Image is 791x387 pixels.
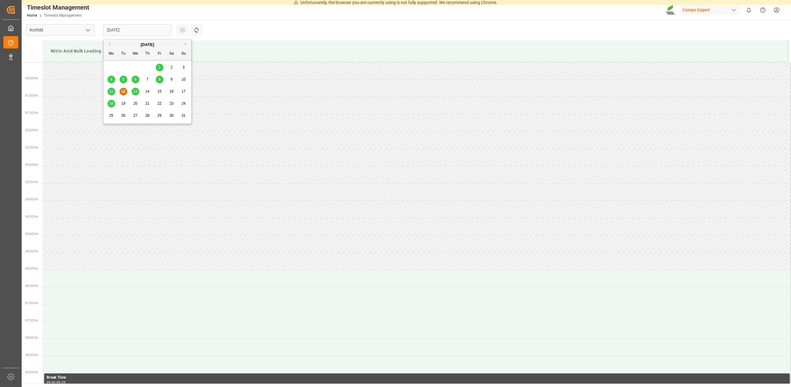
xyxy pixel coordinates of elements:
[25,215,38,218] span: 04:30 Hr
[25,267,38,270] span: 06:00 Hr
[156,76,163,83] div: Choose Friday, August 8th, 2025
[120,100,127,107] div: Choose Tuesday, August 19th, 2025
[168,50,176,58] div: Sa
[132,76,139,83] div: Choose Wednesday, August 6th, 2025
[144,88,151,95] div: Choose Thursday, August 14th, 2025
[25,146,38,149] span: 02:30 Hr
[169,113,173,118] span: 30
[742,3,756,17] button: show 0 new notifications
[120,112,127,120] div: Choose Tuesday, August 26th, 2025
[26,24,95,36] input: Type to search/select
[157,89,161,94] span: 15
[180,100,188,107] div: Choose Sunday, August 24th, 2025
[180,112,188,120] div: Choose Sunday, August 31st, 2025
[132,88,139,95] div: Choose Wednesday, August 13th, 2025
[168,88,176,95] div: Choose Saturday, August 16th, 2025
[108,112,115,120] div: Choose Monday, August 25th, 2025
[181,113,185,118] span: 31
[180,88,188,95] div: Choose Sunday, August 17th, 2025
[25,250,38,253] span: 05:30 Hr
[144,100,151,107] div: Choose Thursday, August 21st, 2025
[25,77,38,80] span: 00:30 Hr
[25,232,38,236] span: 05:00 Hr
[144,112,151,120] div: Choose Thursday, August 28th, 2025
[145,101,149,106] span: 21
[48,45,783,57] div: Nitric Acid Bulk Loading
[25,111,38,115] span: 01:30 Hr
[181,101,185,106] span: 24
[122,77,125,82] span: 5
[169,101,173,106] span: 23
[109,101,113,106] span: 18
[25,163,38,166] span: 03:00 Hr
[666,5,676,15] img: Screenshot%202023-09-29%20at%2010.02.21.png_1712312052.png
[144,50,151,58] div: Th
[156,100,163,107] div: Choose Friday, August 22nd, 2025
[145,89,149,94] span: 14
[181,89,185,94] span: 17
[171,77,173,82] span: 9
[108,88,115,95] div: Choose Monday, August 11th, 2025
[168,100,176,107] div: Choose Saturday, August 23rd, 2025
[25,128,38,132] span: 02:00 Hr
[756,3,770,17] button: Help Center
[121,89,125,94] span: 12
[120,88,127,95] div: Choose Tuesday, August 12th, 2025
[105,61,190,122] div: month 2025-08
[110,77,112,82] span: 4
[108,76,115,83] div: Choose Monday, August 4th, 2025
[145,113,149,118] span: 28
[180,64,188,71] div: Choose Sunday, August 3rd, 2025
[157,113,161,118] span: 29
[169,89,173,94] span: 16
[25,94,38,97] span: 01:00 Hr
[27,13,37,18] a: Home
[83,25,92,35] button: open menu
[109,113,113,118] span: 25
[25,301,38,305] span: 07:00 Hr
[132,100,139,107] div: Choose Wednesday, August 20th, 2025
[156,64,163,71] div: Choose Friday, August 1st, 2025
[120,50,127,58] div: Tu
[57,381,66,384] div: 09:30
[134,77,137,82] span: 6
[183,65,185,69] span: 3
[157,101,161,106] span: 22
[168,112,176,120] div: Choose Saturday, August 30th, 2025
[108,100,115,107] div: Choose Monday, August 18th, 2025
[25,198,38,201] span: 04:00 Hr
[107,42,110,46] button: Previous Month
[156,112,163,120] div: Choose Friday, August 29th, 2025
[25,180,38,184] span: 03:30 Hr
[133,113,137,118] span: 27
[104,42,191,48] div: [DATE]
[180,50,188,58] div: Su
[680,4,742,16] button: Compo Expert
[27,3,89,12] div: Timeslot Management
[121,113,125,118] span: 26
[181,77,185,82] span: 10
[25,336,38,339] span: 08:00 Hr
[132,50,139,58] div: We
[156,88,163,95] div: Choose Friday, August 15th, 2025
[47,375,787,381] div: Break Time
[103,24,172,36] input: DD.MM.YYYY
[159,77,161,82] span: 8
[25,319,38,322] span: 07:30 Hr
[680,6,739,15] div: Compo Expert
[133,89,137,94] span: 13
[159,65,161,69] span: 1
[120,76,127,83] div: Choose Tuesday, August 5th, 2025
[171,65,173,69] span: 2
[25,371,38,374] span: 09:00 Hr
[25,284,38,288] span: 06:30 Hr
[56,381,57,384] div: -
[168,64,176,71] div: Choose Saturday, August 2nd, 2025
[144,76,151,83] div: Choose Thursday, August 7th, 2025
[156,50,163,58] div: Fr
[25,353,38,357] span: 08:30 Hr
[132,112,139,120] div: Choose Wednesday, August 27th, 2025
[133,101,137,106] span: 20
[47,381,56,384] div: 09:00
[185,42,188,46] button: Next Month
